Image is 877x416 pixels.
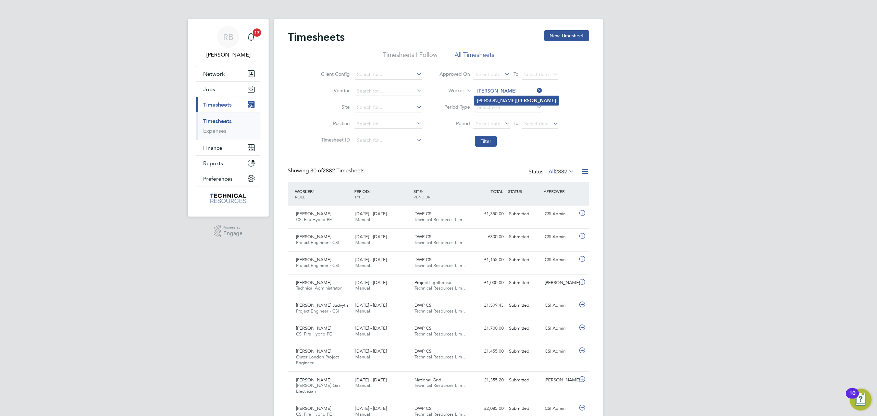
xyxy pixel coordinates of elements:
span: 30 of [310,167,323,174]
span: 2882 Timesheets [310,167,365,174]
span: Technical Resources Lim… [415,217,467,222]
span: [PERSON_NAME] [296,234,331,240]
div: STATUS [506,185,542,197]
div: WORKER [293,185,353,203]
span: [DATE] - [DATE] [355,257,387,262]
img: technicalresources-logo-retina.png [209,193,248,204]
span: To [511,119,520,128]
div: CSI Admin [542,231,578,243]
span: [DATE] - [DATE] [355,280,387,285]
span: CSI Fire Hybrid PE [296,217,332,222]
span: Technical Administrator [296,285,342,291]
span: / [422,188,423,194]
div: £1,155.00 [471,254,506,266]
span: [DATE] - [DATE] [355,211,387,217]
span: [PERSON_NAME] Gas Electrician [296,382,341,394]
span: / [312,188,314,194]
span: Manual [355,382,370,388]
label: All [548,168,574,175]
button: Filter [475,136,497,147]
span: [DATE] - [DATE] [355,325,387,331]
span: / [369,188,370,194]
input: Search for... [355,103,422,112]
b: [PERSON_NAME] [516,98,556,103]
div: Submitted [506,277,542,289]
input: Search for... [355,119,422,129]
span: Technical Resources Lim… [415,285,467,291]
label: Vendor [319,87,350,94]
li: All Timesheets [455,51,494,63]
input: Search for... [475,86,542,96]
div: £2,085.00 [471,403,506,414]
span: Preferences [203,175,233,182]
span: Technical Resources Lim… [415,308,467,314]
span: [PERSON_NAME] [296,325,331,331]
div: Submitted [506,403,542,414]
a: 17 [244,26,258,48]
span: Project Engineer - CSI [296,308,339,314]
input: Search for... [355,136,422,145]
span: Technical Resources Lim… [415,240,467,245]
div: Submitted [506,231,542,243]
div: CSI Admin [542,300,578,311]
span: CSI Fire Hybrid PE [296,331,332,337]
label: Worker [433,87,464,94]
div: Status [529,167,576,177]
span: Timesheets [203,101,232,108]
a: Expenses [203,127,226,134]
div: £1,350.00 [471,208,506,220]
li: Timesheets I Follow [383,51,437,63]
span: Manual [355,285,370,291]
span: Manual [355,262,370,268]
button: New Timesheet [544,30,589,41]
span: Outer London Project Engineer [296,354,339,366]
span: 17 [253,28,261,37]
h2: Timesheets [288,30,345,44]
span: Rianna Bowles [196,51,260,59]
span: Select date [476,121,501,127]
div: Submitted [506,300,542,311]
div: £1,599.43 [471,300,506,311]
span: To [511,70,520,78]
div: £1,355.20 [471,375,506,386]
span: Technical Resources Lim… [415,354,467,360]
span: DWP CSI [415,234,432,240]
div: [PERSON_NAME] [542,277,578,289]
span: DWP CSI [415,325,432,331]
div: CSI Admin [542,346,578,357]
span: [PERSON_NAME] [296,348,331,354]
span: [PERSON_NAME] Judvytis [296,302,348,308]
button: Reports [196,156,260,171]
span: DWP CSI [415,302,432,308]
div: £300.00 [471,231,506,243]
input: Select one [475,103,542,112]
div: 10 [849,393,855,402]
label: Timesheet ID [319,137,350,143]
div: [PERSON_NAME] [542,375,578,386]
span: Select date [524,121,549,127]
span: DWP CSI [415,257,432,262]
span: [DATE] - [DATE] [355,302,387,308]
span: Technical Resources Lim… [415,262,467,268]
input: Search for... [355,86,422,96]
div: Showing [288,167,366,174]
button: Jobs [196,82,260,97]
div: PERIOD [353,185,412,203]
div: CSI Admin [542,254,578,266]
span: Jobs [203,86,215,93]
span: Manual [355,217,370,222]
div: Timesheets [196,112,260,140]
span: [PERSON_NAME] [296,280,331,285]
span: Manual [355,331,370,337]
span: Technical Resources Lim… [415,382,467,388]
label: Period [439,120,470,126]
span: Project Engineer - CSI [296,262,339,268]
span: Manual [355,308,370,314]
div: SITE [412,185,471,203]
span: Network [203,71,225,77]
button: Network [196,66,260,81]
span: Engage [223,231,243,236]
a: Timesheets [203,118,232,124]
div: Submitted [506,323,542,334]
span: [PERSON_NAME] [296,211,331,217]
